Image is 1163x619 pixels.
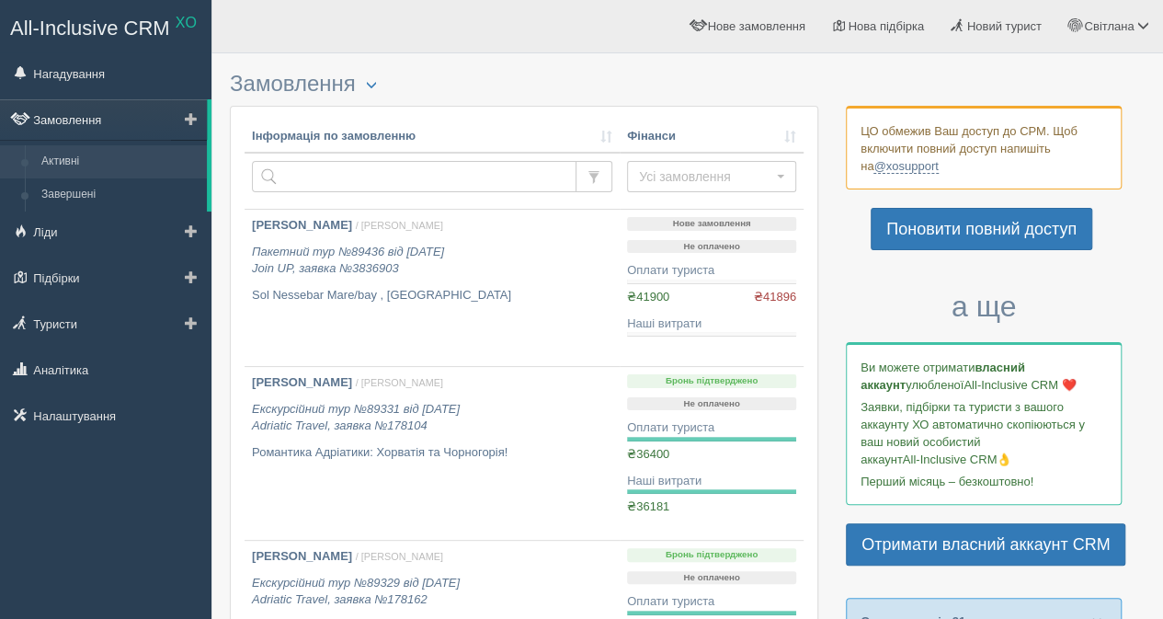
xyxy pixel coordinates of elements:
p: Нове замовлення [627,217,796,231]
p: Не оплачено [627,397,796,411]
p: Sol Nessebar Mare/bay , [GEOGRAPHIC_DATA] [252,287,612,304]
button: Усі замовлення [627,161,796,192]
span: Світлана [1084,19,1134,33]
div: Наші витрати [627,473,796,490]
a: @xosupport [873,159,938,174]
span: ₴36400 [627,447,669,461]
a: [PERSON_NAME] / [PERSON_NAME] Екскурсійний тур №89331 від [DATE]Adriatic Travel, заявка №178104 Р... [245,367,620,540]
span: Усі замовлення [639,167,772,186]
i: Екскурсійний тур №89329 від [DATE] Adriatic Travel, заявка №178162 [252,576,460,607]
i: Пакетний тур №89436 від [DATE] Join UP, заявка №3836903 [252,245,444,276]
b: [PERSON_NAME] [252,218,352,232]
span: Новий турист [967,19,1042,33]
b: [PERSON_NAME] [252,375,352,389]
span: Нова підбірка [848,19,924,33]
div: Оплати туриста [627,419,796,437]
div: ЦО обмежив Ваш доступ до СРМ. Щоб включити повний доступ напишіть на [846,106,1122,189]
span: Нове замовлення [707,19,804,33]
h3: Замовлення [230,72,818,97]
p: Бронь підтверджено [627,548,796,562]
input: Пошук за номером замовлення, ПІБ або паспортом туриста [252,161,576,192]
span: All-Inclusive CRM👌 [903,453,1012,466]
a: Фінанси [627,128,796,145]
span: / [PERSON_NAME] [356,220,443,231]
div: Наші витрати [627,315,796,333]
i: Екскурсійний тур №89331 від [DATE] Adriatic Travel, заявка №178104 [252,402,460,433]
a: Активні [33,145,207,178]
a: All-Inclusive CRM XO [1,1,211,52]
a: Отримати власний аккаунт CRM [846,523,1125,566]
h3: а ще [846,291,1122,323]
a: [PERSON_NAME] / [PERSON_NAME] Пакетний тур №89436 від [DATE]Join UP, заявка №3836903 Sol Nessebar... [245,210,620,366]
span: ₴36181 [627,499,669,513]
a: Поновити повний доступ [871,208,1092,250]
p: Ви можете отримати улюбленої [861,359,1107,394]
p: Не оплачено [627,571,796,585]
a: Інформація по замовленню [252,128,612,145]
div: Оплати туриста [627,262,796,280]
b: власний аккаунт [861,361,1025,392]
p: Заявки, підбірки та туристи з вашого аккаунту ХО автоматично скопіюються у ваш новий особистий ак... [861,398,1107,468]
span: ₴41900 [627,290,669,304]
p: Бронь підтверджено [627,374,796,388]
b: [PERSON_NAME] [252,549,352,563]
a: Завершені [33,178,207,212]
span: All-Inclusive CRM ❤️ [963,378,1076,392]
sup: XO [176,15,197,30]
span: All-Inclusive CRM [10,17,170,40]
p: Не оплачено [627,240,796,254]
div: Оплати туриста [627,593,796,611]
span: ₴41896 [754,289,796,306]
span: / [PERSON_NAME] [356,551,443,562]
p: Перший місяць – безкоштовно! [861,473,1107,490]
span: / [PERSON_NAME] [356,377,443,388]
p: Романтика Адріатики: Хорватія та Чорногорія! [252,444,612,462]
